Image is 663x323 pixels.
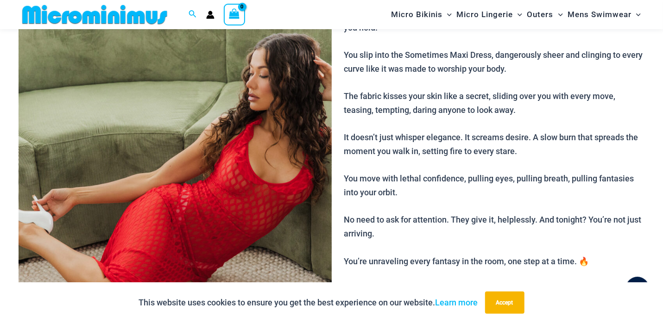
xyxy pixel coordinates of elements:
a: Search icon link [189,9,197,20]
a: Micro BikinisMenu ToggleMenu Toggle [389,3,454,26]
img: MM SHOP LOGO FLAT [19,4,171,25]
a: OutersMenu ToggleMenu Toggle [525,3,565,26]
button: Accept [485,292,524,314]
span: Mens Swimwear [568,3,631,26]
span: Outers [527,3,554,26]
span: Menu Toggle [442,3,452,26]
p: Sometimes all it takes is a glance in the mirror to remember the kind of power you hold. You slip... [344,7,644,268]
span: Micro Lingerie [456,3,513,26]
p: This website uses cookies to ensure you get the best experience on our website. [139,296,478,310]
nav: Site Navigation [387,1,644,28]
a: View Shopping Cart, empty [224,4,245,25]
a: Micro LingerieMenu ToggleMenu Toggle [454,3,524,26]
a: Learn more [436,298,478,307]
span: Micro Bikinis [391,3,442,26]
a: Account icon link [206,11,215,19]
span: Menu Toggle [513,3,522,26]
span: Menu Toggle [631,3,641,26]
span: Menu Toggle [554,3,563,26]
a: Mens SwimwearMenu ToggleMenu Toggle [565,3,643,26]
